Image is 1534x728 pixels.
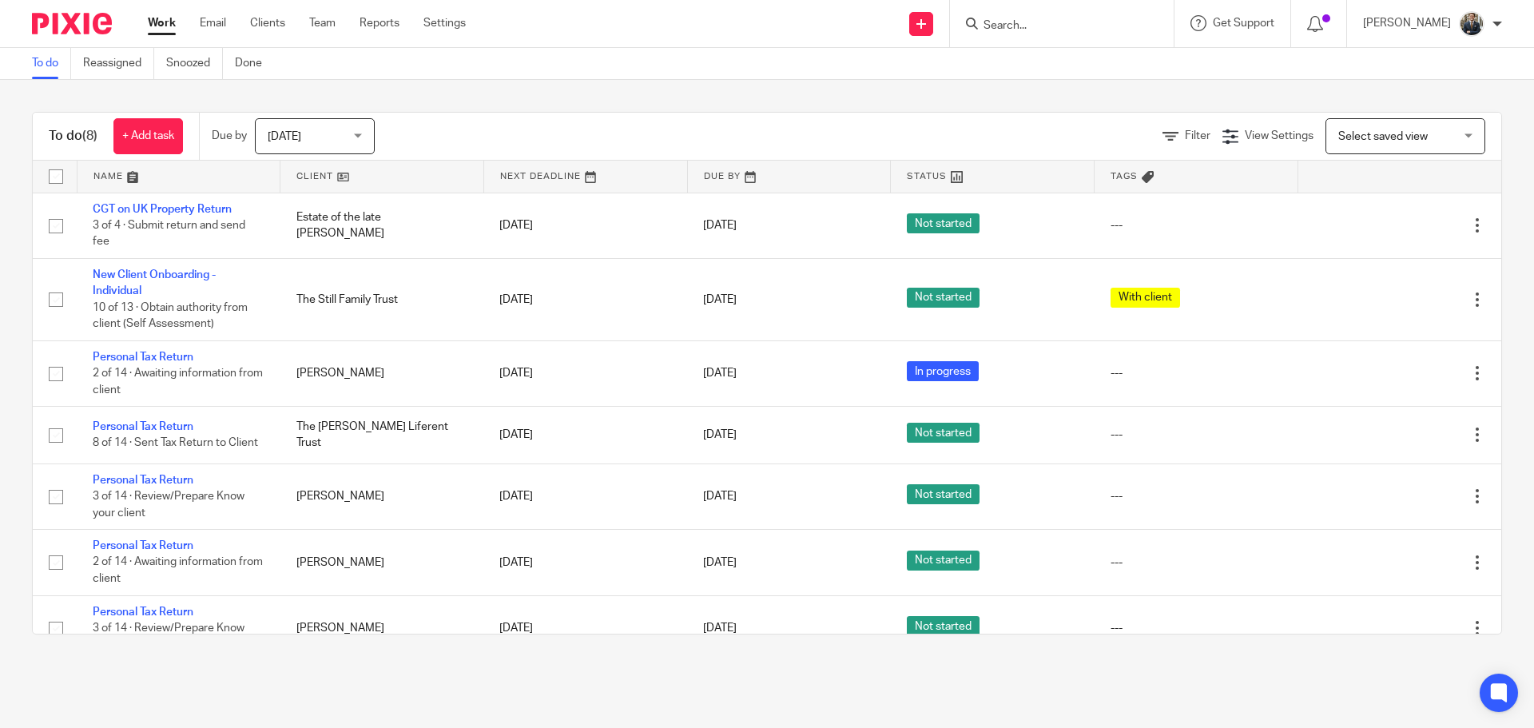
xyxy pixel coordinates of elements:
[309,15,336,31] a: Team
[1459,11,1484,37] img: Headshot.jpg
[93,220,245,248] span: 3 of 4 · Submit return and send fee
[483,340,687,406] td: [DATE]
[166,48,223,79] a: Snoozed
[280,530,484,595] td: [PERSON_NAME]
[280,193,484,258] td: Estate of the late [PERSON_NAME]
[280,258,484,340] td: The Still Family Trust
[93,438,258,449] span: 8 of 14 · Sent Tax Return to Client
[360,15,399,31] a: Reports
[907,484,980,504] span: Not started
[93,557,263,585] span: 2 of 14 · Awaiting information from client
[1245,130,1313,141] span: View Settings
[1363,15,1451,31] p: [PERSON_NAME]
[907,551,980,571] span: Not started
[907,288,980,308] span: Not started
[483,193,687,258] td: [DATE]
[280,595,484,661] td: [PERSON_NAME]
[703,491,737,502] span: [DATE]
[280,407,484,463] td: The [PERSON_NAME] Liferent Trust
[212,128,247,144] p: Due by
[93,352,193,363] a: Personal Tax Return
[1111,488,1282,504] div: ---
[483,258,687,340] td: [DATE]
[483,530,687,595] td: [DATE]
[703,623,737,634] span: [DATE]
[280,340,484,406] td: [PERSON_NAME]
[93,607,193,618] a: Personal Tax Return
[93,540,193,551] a: Personal Tax Return
[1111,427,1282,443] div: ---
[93,302,248,330] span: 10 of 13 · Obtain authority from client (Self Assessment)
[93,475,193,486] a: Personal Tax Return
[907,361,979,381] span: In progress
[483,407,687,463] td: [DATE]
[703,557,737,568] span: [DATE]
[250,15,285,31] a: Clients
[1111,555,1282,571] div: ---
[1111,620,1282,636] div: ---
[423,15,466,31] a: Settings
[93,491,244,519] span: 3 of 14 · Review/Prepare Know your client
[907,616,980,636] span: Not started
[703,429,737,440] span: [DATE]
[200,15,226,31] a: Email
[907,423,980,443] span: Not started
[93,368,263,396] span: 2 of 14 · Awaiting information from client
[1338,131,1428,142] span: Select saved view
[1111,365,1282,381] div: ---
[82,129,97,142] span: (8)
[483,595,687,661] td: [DATE]
[982,19,1126,34] input: Search
[113,118,183,154] a: + Add task
[483,463,687,529] td: [DATE]
[93,421,193,432] a: Personal Tax Return
[1111,172,1138,181] span: Tags
[32,13,112,34] img: Pixie
[93,269,216,296] a: New Client Onboarding - Individual
[268,131,301,142] span: [DATE]
[1111,288,1180,308] span: With client
[703,294,737,305] span: [DATE]
[703,368,737,379] span: [DATE]
[93,204,232,215] a: CGT on UK Property Return
[49,128,97,145] h1: To do
[907,213,980,233] span: Not started
[32,48,71,79] a: To do
[93,623,244,650] span: 3 of 14 · Review/Prepare Know your client
[235,48,274,79] a: Done
[1213,18,1274,29] span: Get Support
[280,463,484,529] td: [PERSON_NAME]
[1185,130,1210,141] span: Filter
[83,48,154,79] a: Reassigned
[148,15,176,31] a: Work
[1111,217,1282,233] div: ---
[703,220,737,231] span: [DATE]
